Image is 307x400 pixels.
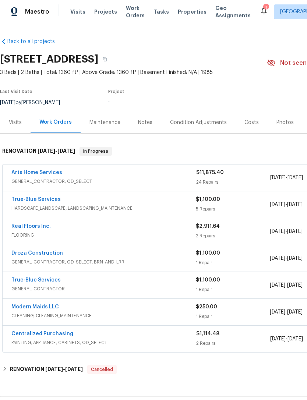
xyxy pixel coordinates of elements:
[196,224,220,229] span: $2,911.64
[270,336,286,341] span: [DATE]
[270,255,303,262] span: -
[11,170,62,175] a: Arts Home Services
[196,286,269,293] div: 1 Repair
[65,367,83,372] span: [DATE]
[153,9,169,14] span: Tasks
[25,8,49,15] span: Maestro
[196,259,269,266] div: 1 Repair
[2,147,75,156] h6: RENOVATION
[215,4,251,19] span: Geo Assignments
[11,205,196,212] span: HARDSCAPE_LANDSCAPE, LANDSCAPING_MAINTENANCE
[270,308,303,316] span: -
[263,4,268,12] div: 1
[38,148,55,153] span: [DATE]
[196,197,220,202] span: $1,100.00
[11,277,61,283] a: True-Blue Services
[196,304,217,309] span: $250.00
[270,202,285,207] span: [DATE]
[11,331,73,336] a: Centralized Purchasing
[244,119,259,126] div: Costs
[287,309,303,315] span: [DATE]
[276,119,294,126] div: Photos
[270,282,303,289] span: -
[98,53,112,66] button: Copy Address
[196,178,270,186] div: 24 Repairs
[38,148,75,153] span: -
[11,231,196,239] span: FLOORING
[11,285,196,293] span: GENERAL_CONTRACTOR
[9,119,22,126] div: Visits
[287,256,303,261] span: [DATE]
[11,258,196,266] span: GENERAL_CONTRACTOR, OD_SELECT, BRN_AND_LRR
[270,283,285,288] span: [DATE]
[270,175,286,180] span: [DATE]
[270,228,303,235] span: -
[287,229,303,234] span: [DATE]
[70,8,85,15] span: Visits
[39,118,72,126] div: Work Orders
[10,365,83,374] h6: RENOVATION
[196,205,269,213] div: 5 Repairs
[108,98,250,103] div: ...
[270,174,303,181] span: -
[94,8,117,15] span: Projects
[11,224,51,229] a: Real Floors Inc.
[11,312,196,319] span: CLEANING, CLEANING_MAINTENANCE
[11,178,196,185] span: GENERAL_CONTRACTOR, OD_SELECT
[287,283,303,288] span: [DATE]
[170,119,227,126] div: Condition Adjustments
[11,339,196,346] span: PAINTING, APPLIANCE, CABINETS, OD_SELECT
[287,202,303,207] span: [DATE]
[11,251,63,256] a: Droza Construction
[89,119,120,126] div: Maintenance
[196,232,269,240] div: 2 Repairs
[196,340,270,347] div: 2 Repairs
[108,89,124,94] span: Project
[270,309,285,315] span: [DATE]
[45,367,83,372] span: -
[126,4,145,19] span: Work Orders
[45,367,63,372] span: [DATE]
[11,197,61,202] a: True-Blue Services
[178,8,207,15] span: Properties
[270,201,303,208] span: -
[196,277,220,283] span: $1,100.00
[287,175,303,180] span: [DATE]
[88,366,116,373] span: Cancelled
[80,148,111,155] span: In Progress
[57,148,75,153] span: [DATE]
[11,304,59,309] a: Modern Maids LLC
[270,335,303,343] span: -
[270,256,285,261] span: [DATE]
[287,336,303,341] span: [DATE]
[196,170,224,175] span: $11,875.40
[196,251,220,256] span: $1,100.00
[270,229,285,234] span: [DATE]
[196,313,269,320] div: 1 Repair
[138,119,152,126] div: Notes
[196,331,219,336] span: $1,114.48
